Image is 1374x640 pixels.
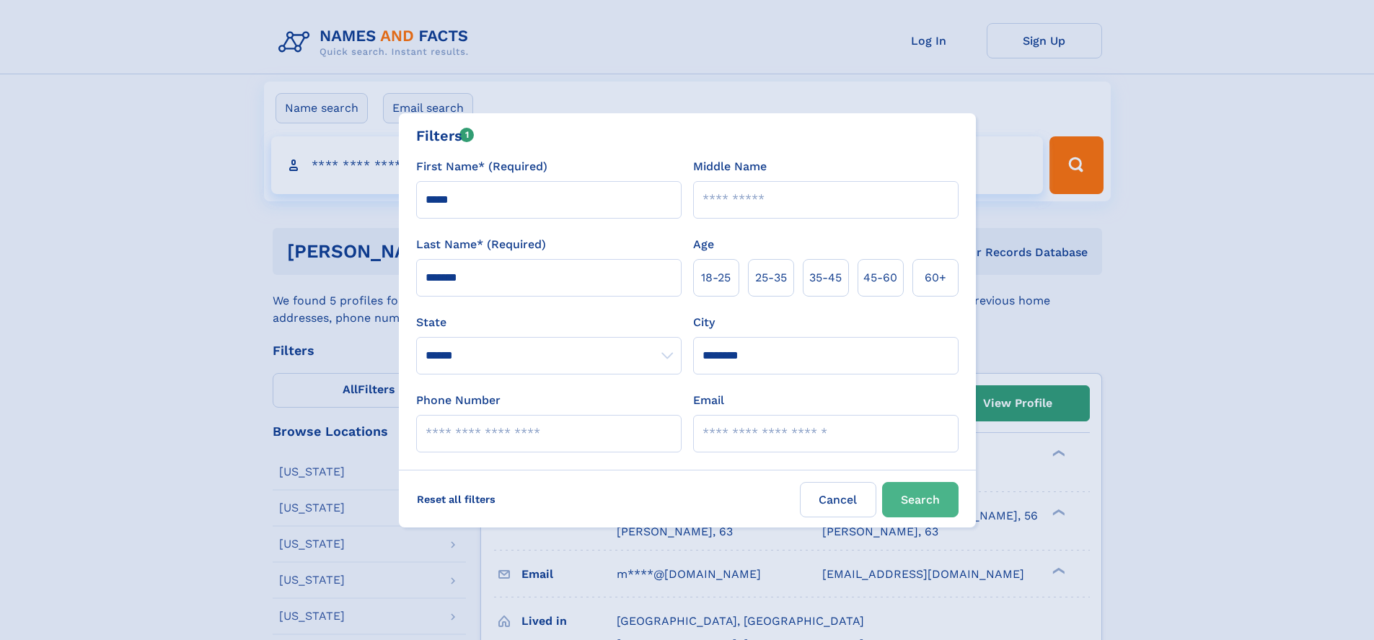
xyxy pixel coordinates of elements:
[800,482,876,517] label: Cancel
[416,125,475,146] div: Filters
[416,392,501,409] label: Phone Number
[416,314,682,331] label: State
[755,269,787,286] span: 25‑35
[863,269,897,286] span: 45‑60
[693,236,714,253] label: Age
[416,236,546,253] label: Last Name* (Required)
[882,482,959,517] button: Search
[701,269,731,286] span: 18‑25
[416,158,547,175] label: First Name* (Required)
[809,269,842,286] span: 35‑45
[408,482,505,517] label: Reset all filters
[925,269,946,286] span: 60+
[693,392,724,409] label: Email
[693,314,715,331] label: City
[693,158,767,175] label: Middle Name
